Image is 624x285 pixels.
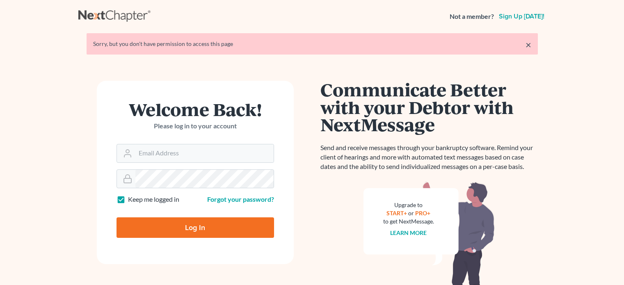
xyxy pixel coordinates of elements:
[135,144,274,162] input: Email Address
[386,210,407,217] a: START+
[117,121,274,131] p: Please log in to your account
[93,40,531,48] div: Sorry, but you don't have permission to access this page
[320,81,538,133] h1: Communicate Better with your Debtor with NextMessage
[320,143,538,171] p: Send and receive messages through your bankruptcy software. Remind your client of hearings and mo...
[497,13,546,20] a: Sign up [DATE]!
[117,100,274,118] h1: Welcome Back!
[117,217,274,238] input: Log In
[415,210,430,217] a: PRO+
[383,201,434,209] div: Upgrade to
[408,210,414,217] span: or
[207,195,274,203] a: Forgot your password?
[450,12,494,21] strong: Not a member?
[383,217,434,226] div: to get NextMessage.
[390,229,427,236] a: Learn more
[128,195,179,204] label: Keep me logged in
[526,40,531,50] a: ×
